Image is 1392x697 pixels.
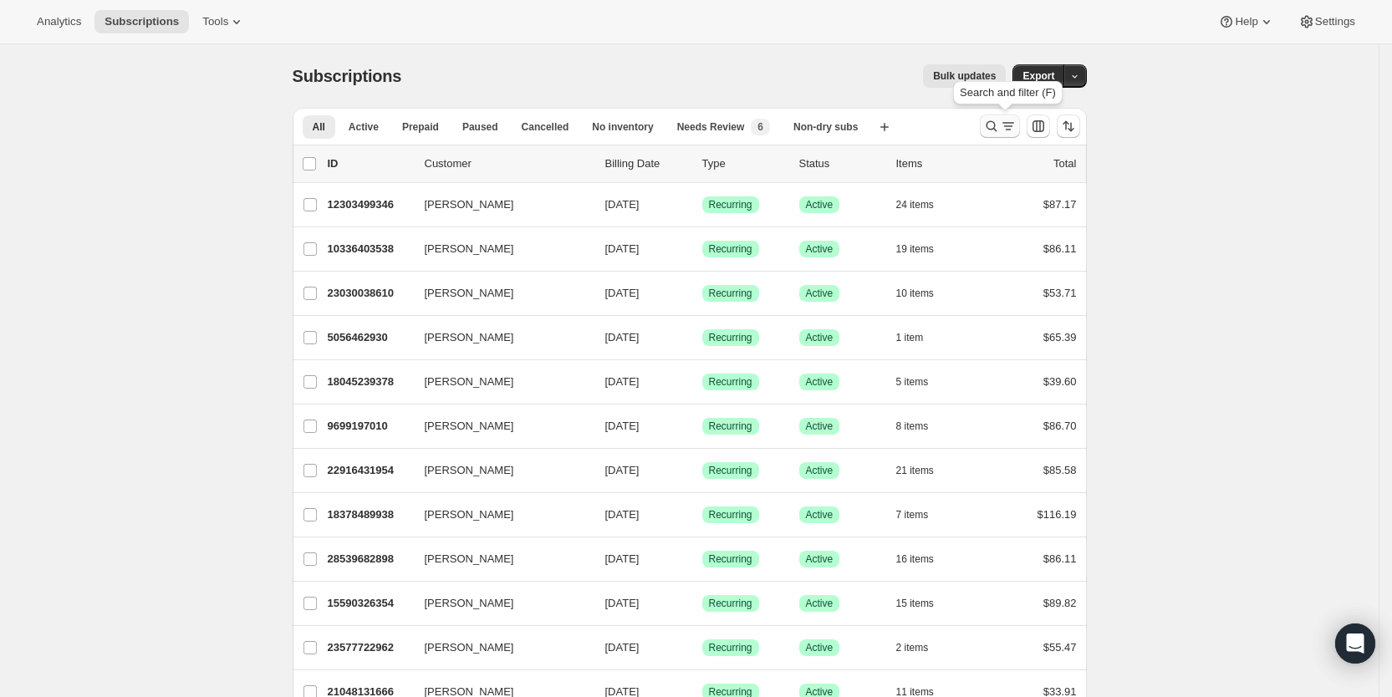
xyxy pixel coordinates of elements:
span: $87.17 [1043,198,1077,211]
button: 8 items [896,415,947,438]
button: [PERSON_NAME] [415,280,582,307]
button: Bulk updates [923,64,1006,88]
span: $89.82 [1043,597,1077,609]
span: [PERSON_NAME] [425,418,514,435]
button: [PERSON_NAME] [415,634,582,661]
button: [PERSON_NAME] [415,369,582,395]
button: Settings [1288,10,1365,33]
button: Search and filter results [980,114,1020,138]
span: [DATE] [605,198,640,211]
button: Subscriptions [94,10,189,33]
span: Bulk updates [933,69,996,83]
span: No inventory [592,120,653,134]
span: 8 items [896,420,929,433]
span: Paused [462,120,498,134]
span: 7 items [896,508,929,521]
span: [DATE] [605,464,640,476]
span: $85.58 [1043,464,1077,476]
button: [PERSON_NAME] [415,413,582,440]
button: Help [1208,10,1284,33]
p: 28539682898 [328,551,411,567]
button: 16 items [896,547,952,571]
span: [PERSON_NAME] [425,639,514,656]
p: Billing Date [605,155,689,172]
span: [PERSON_NAME] [425,196,514,213]
span: Cancelled [522,120,569,134]
button: 10 items [896,282,952,305]
span: Export [1022,69,1054,83]
span: Subscriptions [105,15,179,28]
span: 21 items [896,464,934,477]
span: Settings [1315,15,1355,28]
span: $86.70 [1043,420,1077,432]
button: [PERSON_NAME] [415,324,582,351]
span: 16 items [896,552,934,566]
button: [PERSON_NAME] [415,457,582,484]
button: 24 items [896,193,952,216]
div: 5056462930[PERSON_NAME][DATE]SuccessRecurringSuccessActive1 item$65.39 [328,326,1077,349]
div: 23030038610[PERSON_NAME][DATE]SuccessRecurringSuccessActive10 items$53.71 [328,282,1077,305]
button: 19 items [896,237,952,261]
span: [PERSON_NAME] [425,595,514,612]
span: Active [806,641,834,654]
span: Recurring [709,641,752,654]
button: Customize table column order and visibility [1027,114,1050,138]
button: [PERSON_NAME] [415,191,582,218]
p: 9699197010 [328,418,411,435]
button: Analytics [27,10,91,33]
button: [PERSON_NAME] [415,546,582,572]
span: $39.60 [1043,375,1077,388]
span: Active [806,242,834,256]
span: 15 items [896,597,934,610]
span: 10 items [896,287,934,300]
span: [PERSON_NAME] [425,285,514,302]
span: [DATE] [605,597,640,609]
span: Help [1235,15,1257,28]
p: Status [799,155,883,172]
span: Non-dry subs [793,120,858,134]
span: [DATE] [605,331,640,343]
span: [PERSON_NAME] [425,374,514,390]
div: 10336403538[PERSON_NAME][DATE]SuccessRecurringSuccessActive19 items$86.11 [328,237,1077,261]
div: 28539682898[PERSON_NAME][DATE]SuccessRecurringSuccessActive16 items$86.11 [328,547,1077,571]
p: 12303499346 [328,196,411,213]
button: [PERSON_NAME] [415,590,582,617]
span: [DATE] [605,508,640,521]
span: [PERSON_NAME] [425,462,514,479]
span: Analytics [37,15,81,28]
span: $53.71 [1043,287,1077,299]
span: Prepaid [402,120,439,134]
button: [PERSON_NAME] [415,501,582,528]
span: Recurring [709,242,752,256]
button: Export [1012,64,1064,88]
span: Recurring [709,552,752,566]
div: Type [702,155,786,172]
span: [DATE] [605,420,640,432]
span: 1 item [896,331,924,344]
div: 15590326354[PERSON_NAME][DATE]SuccessRecurringSuccessActive15 items$89.82 [328,592,1077,615]
span: Recurring [709,464,752,477]
div: 22916431954[PERSON_NAME][DATE]SuccessRecurringSuccessActive21 items$85.58 [328,459,1077,482]
span: 19 items [896,242,934,256]
span: Subscriptions [293,67,402,85]
p: 10336403538 [328,241,411,257]
span: [DATE] [605,242,640,255]
span: [DATE] [605,641,640,654]
button: Tools [192,10,255,33]
span: $65.39 [1043,331,1077,343]
span: Recurring [709,597,752,610]
span: Active [806,508,834,521]
span: Recurring [709,508,752,521]
span: Recurring [709,331,752,344]
span: [DATE] [605,552,640,565]
p: 22916431954 [328,462,411,479]
button: Sort the results [1057,114,1080,138]
button: Create new view [871,115,898,139]
div: 9699197010[PERSON_NAME][DATE]SuccessRecurringSuccessActive8 items$86.70 [328,415,1077,438]
span: [PERSON_NAME] [425,551,514,567]
span: Active [806,287,834,300]
span: Recurring [709,375,752,389]
span: $86.11 [1043,242,1077,255]
p: 5056462930 [328,329,411,346]
p: Customer [425,155,592,172]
